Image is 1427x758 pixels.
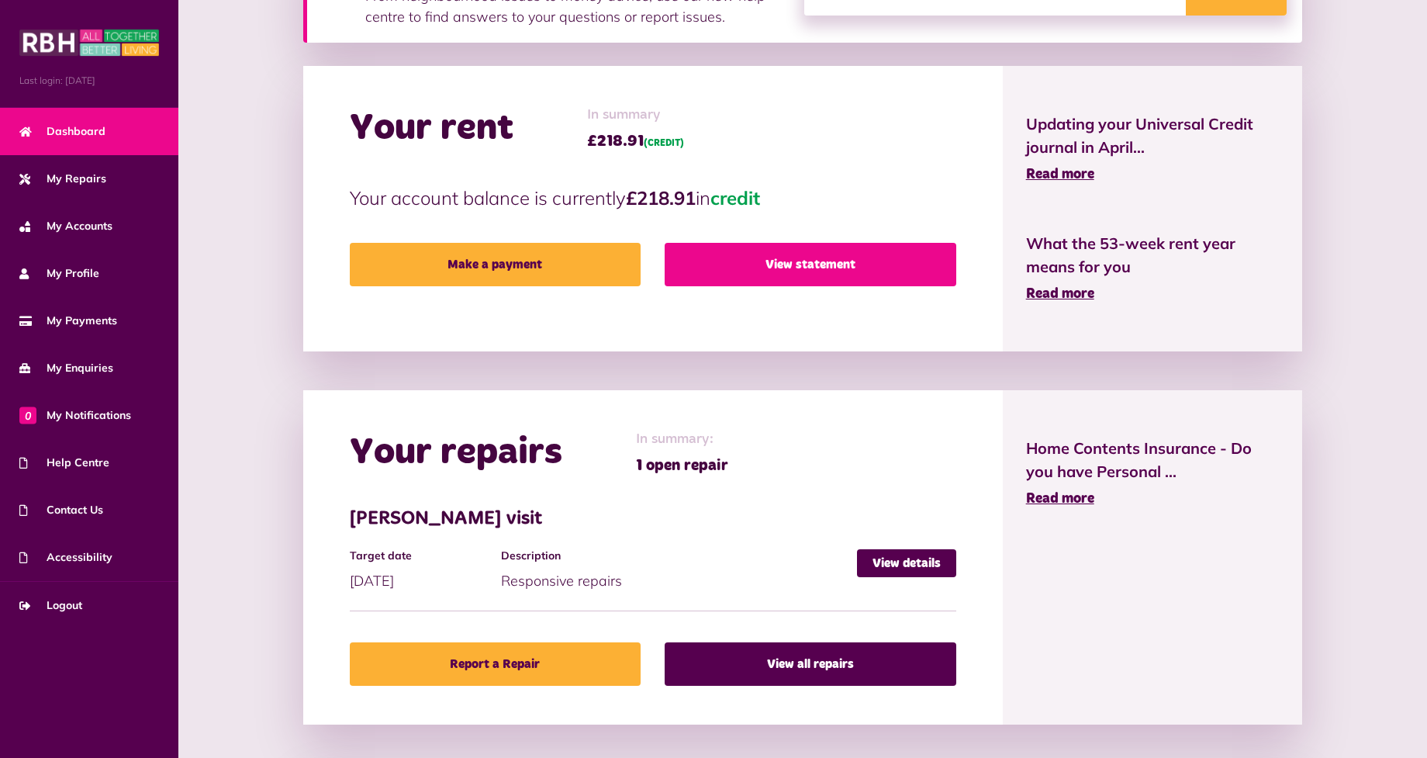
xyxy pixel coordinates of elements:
[350,549,501,591] div: [DATE]
[1026,112,1279,185] a: Updating your Universal Credit journal in April... Read more
[626,186,696,209] strong: £218.91
[19,597,82,614] span: Logout
[665,243,955,286] a: View statement
[1026,437,1279,510] a: Home Contents Insurance - Do you have Personal ... Read more
[350,243,641,286] a: Make a payment
[1026,492,1094,506] span: Read more
[1026,232,1279,305] a: What the 53-week rent year means for you Read more
[501,549,856,591] div: Responsive repairs
[644,139,684,148] span: (CREDIT)
[19,27,159,58] img: MyRBH
[665,642,955,686] a: View all repairs
[19,407,36,424] span: 0
[19,218,112,234] span: My Accounts
[636,429,728,450] span: In summary:
[19,502,103,518] span: Contact Us
[350,431,562,476] h2: Your repairs
[1026,437,1279,483] span: Home Contents Insurance - Do you have Personal ...
[19,313,117,329] span: My Payments
[1026,287,1094,301] span: Read more
[19,171,106,187] span: My Repairs
[1026,168,1094,182] span: Read more
[19,360,113,376] span: My Enquiries
[19,549,112,566] span: Accessibility
[587,130,684,153] span: £218.91
[501,549,848,562] h4: Description
[19,407,131,424] span: My Notifications
[350,549,493,562] h4: Target date
[19,74,159,88] span: Last login: [DATE]
[19,123,105,140] span: Dashboard
[587,105,684,126] span: In summary
[350,642,641,686] a: Report a Repair
[350,106,513,151] h2: Your rent
[350,184,956,212] p: Your account balance is currently in
[857,549,956,577] a: View details
[350,508,956,531] h3: [PERSON_NAME] visit
[1026,112,1279,159] span: Updating your Universal Credit journal in April...
[19,265,99,282] span: My Profile
[19,455,109,471] span: Help Centre
[636,454,728,477] span: 1 open repair
[1026,232,1279,279] span: What the 53-week rent year means for you
[710,186,760,209] span: credit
